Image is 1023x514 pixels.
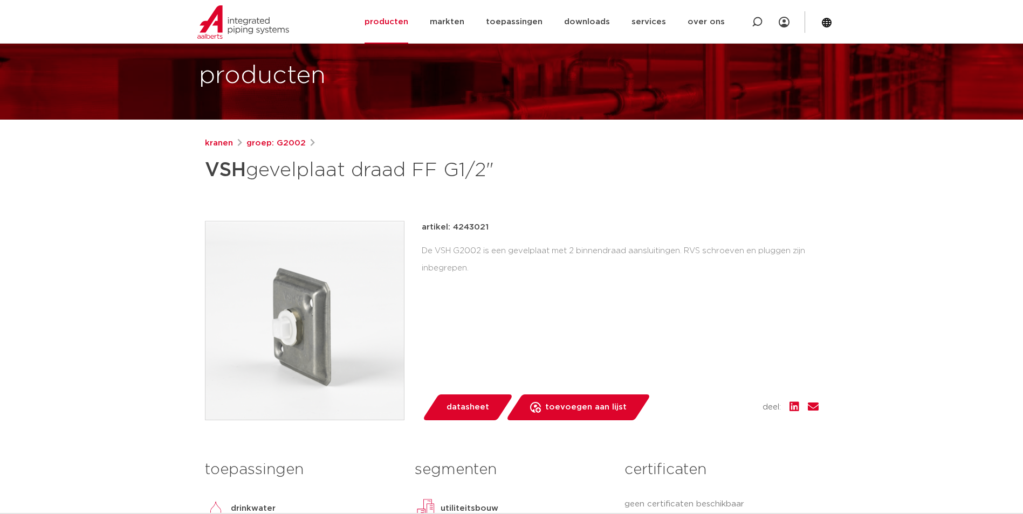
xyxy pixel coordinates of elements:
[624,459,818,481] h3: certificaten
[422,394,513,420] a: datasheet
[545,399,627,416] span: toevoegen aan lijst
[624,498,818,511] p: geen certificaten beschikbaar
[763,401,781,414] span: deel:
[199,59,326,93] h1: producten
[246,137,306,150] a: groep: G2002
[447,399,489,416] span: datasheet
[205,137,233,150] a: kranen
[205,221,404,420] img: Product Image for VSH gevelplaat draad FF G1/2"
[422,221,489,234] p: artikel: 4243021
[205,154,610,186] h1: gevelplaat draad FF G1/2"
[205,459,399,481] h3: toepassingen
[205,161,246,180] strong: VSH
[415,459,608,481] h3: segmenten
[422,242,819,277] div: De VSH G2002 is een gevelplaat met 2 binnendraad aansluitingen. RVS schroeven en pluggen zijn inb...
